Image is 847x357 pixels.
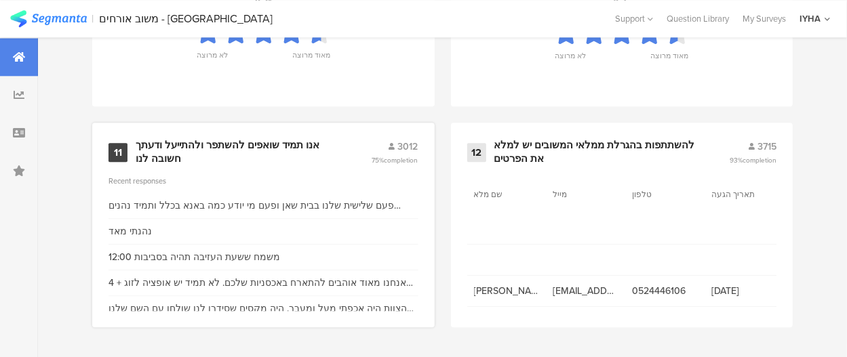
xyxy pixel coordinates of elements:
span: completion [385,155,418,165]
span: 3715 [757,140,776,154]
div: נהנתי מאד [109,224,152,238]
div: | [92,11,94,26]
div: להשתתפות בהגרלת ממלאי המשובים יש למלא את הפרטים [494,139,697,165]
div: מאוד מרוצה [292,49,330,68]
section: טלפון [632,188,693,201]
div: Support [615,8,653,29]
div: פעם שלישית שלנו בבית שאן ופעם מי יודע כמה באנא בכלל ותמיד נהנים נשמח תמיד להתארח טצלכם😁 שבוע טוב ... [109,198,418,213]
div: אנחנו מאוד אוהבים להתארח באכסניות שלכם. לא תמיד יש אופציה לזוג + 4 ועלויות של הצמדת חדרים הופכות ... [109,276,418,290]
span: completion [743,155,776,165]
span: [DATE] [711,284,777,298]
section: תאריך הגעה [711,188,772,201]
div: לא מרוצה [555,50,586,69]
section: שם מלא [474,188,535,201]
div: הצוות היה אכפתי מעל ומעבר. היה מקסים שסידרו לנו שולחן עם השם שלנו וכאותו לתינוקות. היו אדיבים ומק... [109,301,418,316]
a: My Surveys [736,12,793,25]
a: Question Library [660,12,736,25]
span: [EMAIL_ADDRESS][DOMAIN_NAME] [553,284,618,298]
span: 93% [730,155,776,165]
div: 12 [467,143,486,162]
div: משמח ששעת העזיבה תהיה בסביבות 12:00 [109,250,280,264]
div: 11 [109,143,127,162]
div: מאוד מרוצה [650,50,688,69]
div: IYHA [800,12,821,25]
section: מייל [553,188,614,201]
span: [PERSON_NAME] [474,284,540,298]
div: לא מרוצה [197,49,228,68]
span: 75% [372,155,418,165]
span: 0524446106 [632,284,698,298]
span: 3012 [398,140,418,154]
div: משוב אורחים - [GEOGRAPHIC_DATA] [100,12,273,25]
div: אנו תמיד שואפים להשתפר ולהתייעל ודעתך חשובה לנו [136,139,339,165]
img: segmanta logo [10,10,87,27]
div: Recent responses [109,175,418,186]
